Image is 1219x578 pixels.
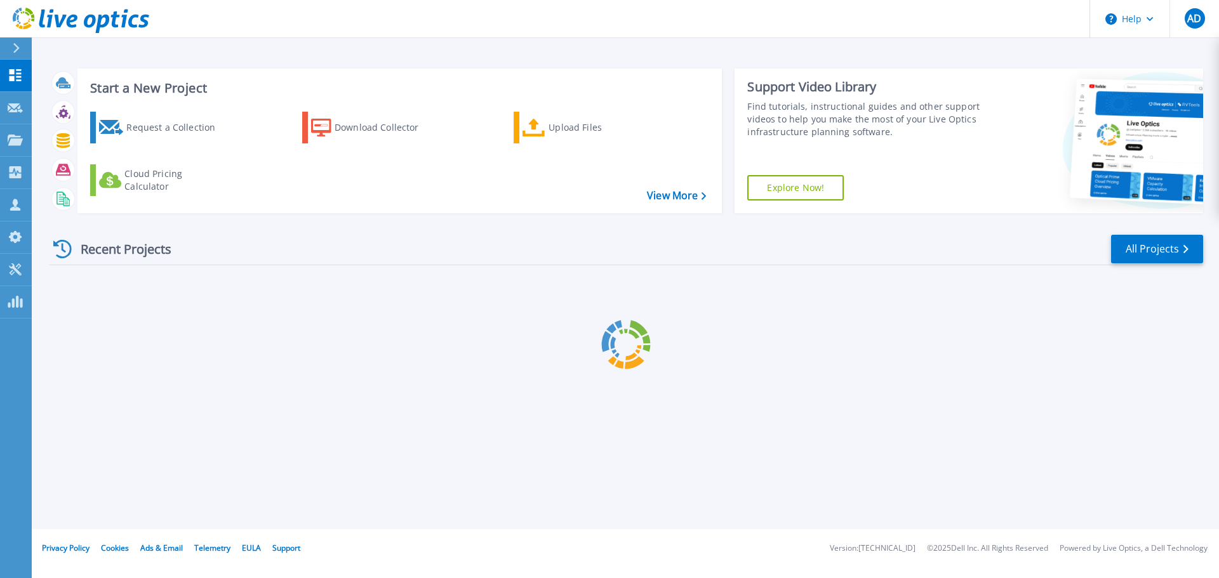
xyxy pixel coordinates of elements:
div: Download Collector [335,115,436,140]
div: Recent Projects [49,233,189,265]
div: Find tutorials, instructional guides and other support videos to help you make the most of your L... [747,100,986,138]
div: Upload Files [549,115,650,140]
a: Upload Files [514,112,655,143]
a: EULA [242,542,261,553]
li: Powered by Live Optics, a Dell Technology [1060,544,1208,553]
a: Support [272,542,300,553]
li: Version: [TECHNICAL_ID] [830,544,916,553]
a: Explore Now! [747,175,844,200]
a: Privacy Policy [42,542,90,553]
div: Request a Collection [126,115,228,140]
li: © 2025 Dell Inc. All Rights Reserved [927,544,1048,553]
a: Cookies [101,542,129,553]
span: AD [1187,13,1201,23]
a: Request a Collection [90,112,232,143]
a: Download Collector [302,112,444,143]
a: Cloud Pricing Calculator [90,164,232,196]
a: Telemetry [194,542,230,553]
div: Cloud Pricing Calculator [124,167,226,193]
a: View More [647,190,706,202]
div: Support Video Library [747,79,986,95]
a: Ads & Email [140,542,183,553]
h3: Start a New Project [90,81,706,95]
a: All Projects [1111,235,1203,263]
